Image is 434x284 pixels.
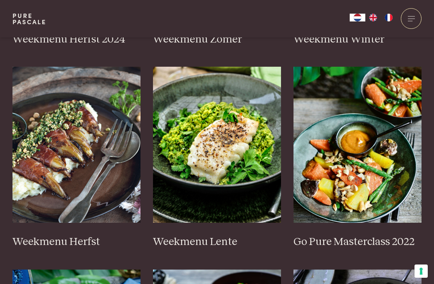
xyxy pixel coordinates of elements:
[153,33,281,46] h3: Weekmenu Zomer
[350,14,397,21] aside: Language selected: Nederlands
[12,67,141,223] img: Weekmenu Herfst
[12,33,141,46] h3: Weekmenu Herfst 2024
[381,14,397,21] a: FR
[350,14,365,21] a: NL
[350,14,365,21] div: Language
[293,33,422,46] h3: Weekmenu Winter
[153,67,281,223] img: Weekmenu Lente
[365,14,381,21] a: EN
[12,12,46,25] a: PurePascale
[12,67,141,248] a: Weekmenu Herfst Weekmenu Herfst
[293,235,422,249] h3: Go Pure Masterclass 2022
[153,235,281,249] h3: Weekmenu Lente
[365,14,397,21] ul: Language list
[153,67,281,248] a: Weekmenu Lente Weekmenu Lente
[293,67,422,223] img: Go Pure Masterclass 2022
[414,264,428,278] button: Uw voorkeuren voor toestemming voor trackingtechnologieën
[293,67,422,248] a: Go Pure Masterclass 2022 Go Pure Masterclass 2022
[12,235,141,249] h3: Weekmenu Herfst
